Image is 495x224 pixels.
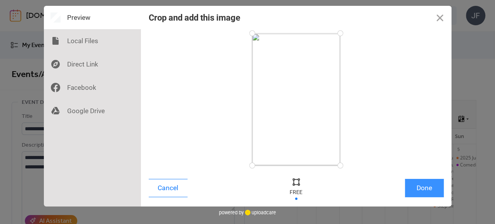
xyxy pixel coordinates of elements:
div: Local Files [44,29,141,52]
button: Cancel [149,179,188,197]
div: Crop and add this image [149,13,240,23]
div: powered by [219,206,276,218]
button: Close [428,6,452,29]
div: Google Drive [44,99,141,122]
button: Done [405,179,444,197]
div: Preview [44,6,141,29]
div: Direct Link [44,52,141,76]
a: uploadcare [244,210,276,215]
div: Facebook [44,76,141,99]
